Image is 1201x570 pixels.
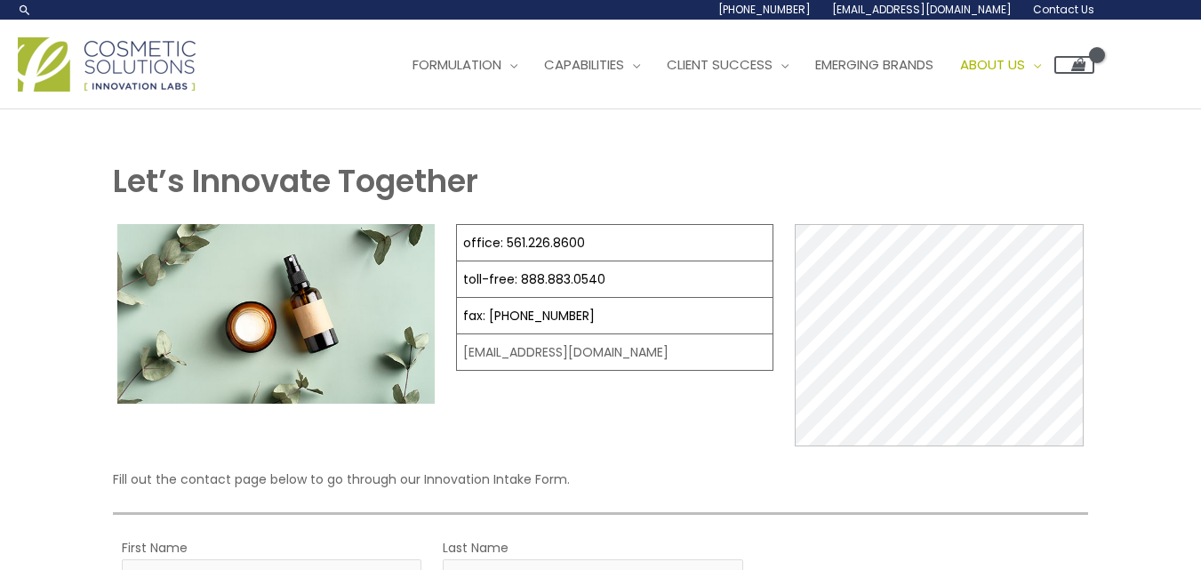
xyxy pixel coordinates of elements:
[463,234,585,252] a: office: 561.226.8600
[399,38,531,92] a: Formulation
[544,55,624,74] span: Capabilities
[1054,56,1094,74] a: View Shopping Cart, empty
[113,468,1089,491] p: Fill out the contact page below to go through our Innovation Intake Form.
[802,38,947,92] a: Emerging Brands
[653,38,802,92] a: Client Success
[947,38,1054,92] a: About Us
[122,536,188,559] label: First Name
[457,334,773,371] td: [EMAIL_ADDRESS][DOMAIN_NAME]
[718,2,811,17] span: [PHONE_NUMBER]
[815,55,933,74] span: Emerging Brands
[960,55,1025,74] span: About Us
[113,159,478,203] strong: Let’s Innovate Together
[18,3,32,17] a: Search icon link
[463,307,595,325] a: fax: [PHONE_NUMBER]
[386,38,1094,92] nav: Site Navigation
[443,536,508,559] label: Last Name
[667,55,773,74] span: Client Success
[1033,2,1094,17] span: Contact Us
[18,37,196,92] img: Cosmetic Solutions Logo
[832,2,1012,17] span: [EMAIL_ADDRESS][DOMAIN_NAME]
[117,224,435,403] img: Contact page image for private label skincare manufacturer Cosmetic solutions shows a skin care b...
[463,270,605,288] a: toll-free: 888.883.0540
[531,38,653,92] a: Capabilities
[412,55,501,74] span: Formulation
